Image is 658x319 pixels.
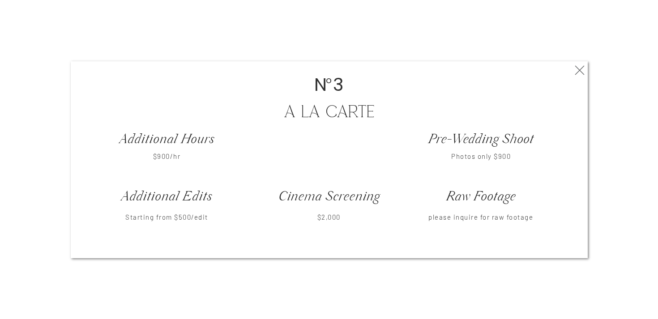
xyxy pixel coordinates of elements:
p: $900/hr [110,153,224,164]
p: Photos only $900 [429,153,533,164]
p: $2,000 [277,214,380,225]
h3: Additional Edits [110,191,224,204]
p: please inquire for raw footage [419,214,543,225]
h3: A La Carte [466,289,547,302]
p: Starting from $500/edit [110,214,224,225]
h2: A La carte [276,104,383,124]
h2: 3 [329,76,348,96]
a: View Collection 2 [279,289,380,302]
h2: N [311,76,330,96]
h3: Additional Hours [110,133,224,147]
h3: Cinema Screening [267,191,391,204]
h3: Pre-Wedding Shoot [419,133,543,147]
h3: Raw Footage [419,191,543,204]
h3: View Collection 1 [98,289,206,302]
p: o [326,76,334,87]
